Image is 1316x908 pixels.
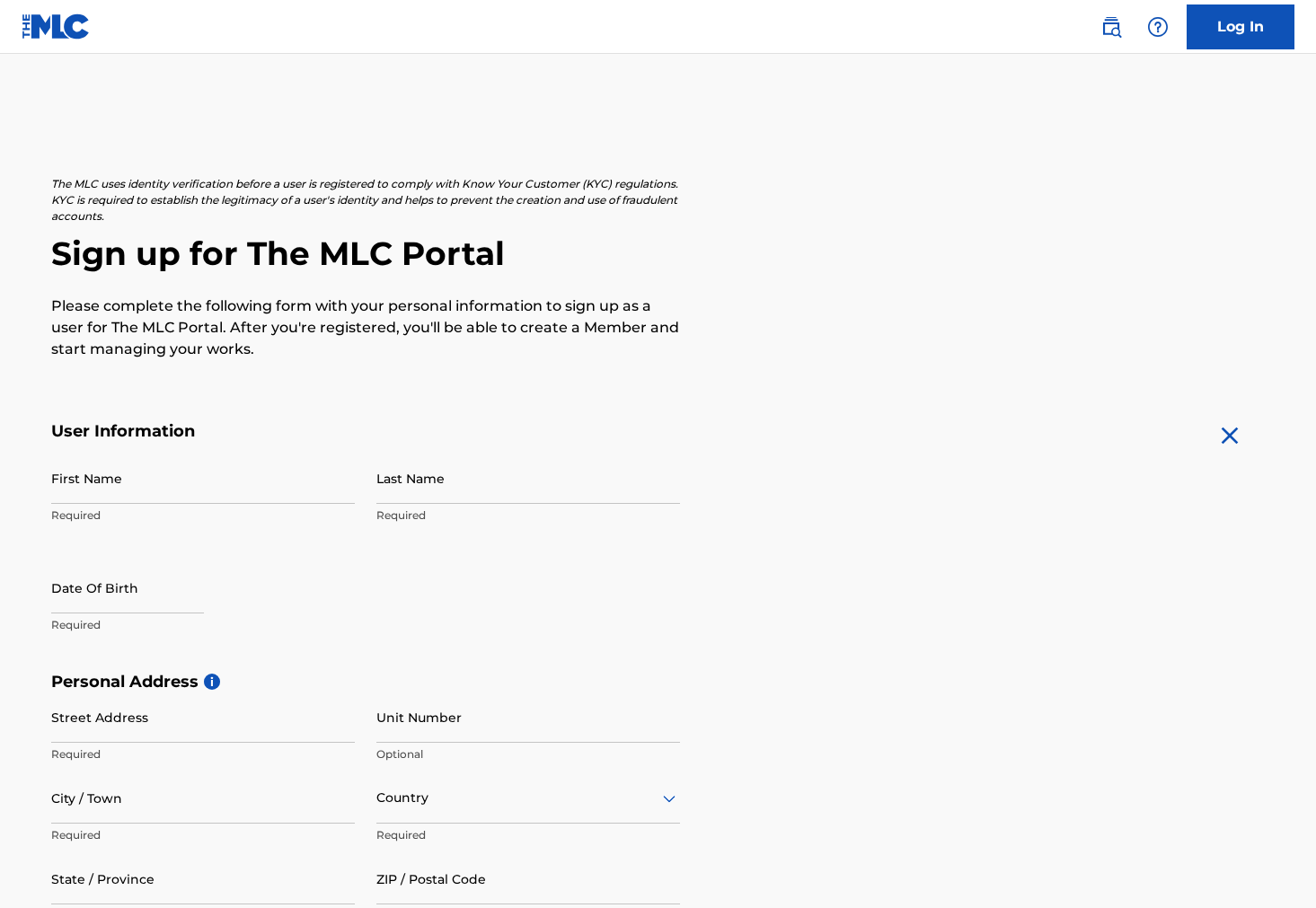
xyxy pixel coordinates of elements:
img: search [1100,16,1122,38]
p: Required [51,617,355,633]
p: The MLC uses identity verification before a user is registered to comply with Know Your Customer ... [51,176,680,225]
a: Public Search [1093,9,1129,45]
p: Please complete the following form with your personal information to sign up as a user for The ML... [51,295,680,360]
img: MLC Logo [22,13,91,40]
p: Required [376,827,680,843]
h5: Personal Address [51,672,1266,692]
img: help [1147,16,1169,38]
h2: Sign up for The MLC Portal [51,234,1266,274]
p: Required [51,827,355,843]
p: Required [376,507,680,524]
p: Required [51,746,355,763]
a: Log In [1187,4,1294,49]
span: i [204,674,220,690]
h5: User Information [51,421,680,442]
p: Optional [376,746,680,763]
div: Help [1140,9,1176,45]
img: close [1215,421,1244,450]
p: Required [51,507,355,524]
